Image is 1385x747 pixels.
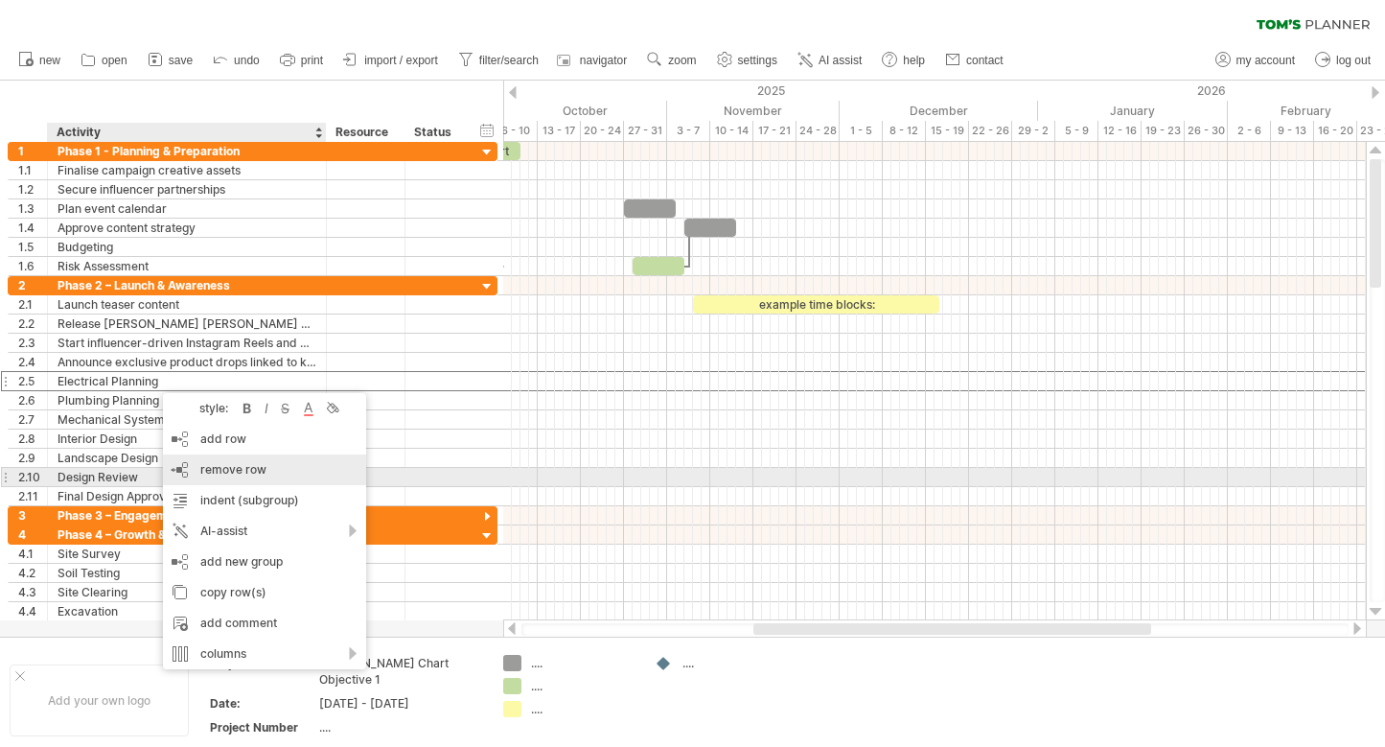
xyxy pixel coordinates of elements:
[18,430,47,448] div: 2.8
[200,462,266,477] span: remove row
[57,123,315,142] div: Activity
[18,564,47,582] div: 4.2
[18,180,47,198] div: 1.2
[338,48,444,73] a: import / export
[169,54,193,67] span: save
[414,123,456,142] div: Status
[13,48,66,73] a: new
[76,48,133,73] a: open
[163,516,366,547] div: AI-assist
[903,54,925,67] span: help
[58,334,316,352] div: Start influencer-driven Instagram Reels and TikTok challenges
[143,48,198,73] a: save
[58,219,316,237] div: Approve content strategy
[18,468,47,486] div: 2.10
[301,54,323,67] span: print
[1310,48,1376,73] a: log out
[58,487,316,505] div: Final Design Approval
[39,54,60,67] span: new
[682,655,787,671] div: ....
[18,257,47,275] div: 1.6
[163,485,366,516] div: indent (subgroup)
[58,199,316,218] div: Plan event calendar
[469,101,667,121] div: October 2025
[58,372,316,390] div: Electrical Planning
[18,391,47,409] div: 2.6
[969,121,1012,141] div: 22 - 26
[210,719,315,735] div: Project Number
[18,161,47,179] div: 1.1
[753,121,796,141] div: 17 - 21
[18,315,47,333] div: 2.2
[18,372,47,390] div: 2.5
[335,123,394,142] div: Resource
[18,487,47,505] div: 2.11
[58,564,316,582] div: Soil Testing
[18,545,47,563] div: 4.1
[554,48,633,73] a: navigator
[58,468,316,486] div: Design Review
[453,48,544,73] a: filter/search
[495,121,538,141] div: 6 - 10
[163,547,366,577] div: add new group
[1236,54,1295,67] span: my account
[58,353,316,371] div: Announce exclusive product drops linked to key events.
[58,315,316,333] div: Release [PERSON_NAME] [PERSON_NAME] Pilates Event YouTube vlog
[738,54,777,67] span: settings
[18,334,47,352] div: 2.3
[18,142,47,160] div: 1
[624,121,667,141] div: 27 - 31
[58,525,316,544] div: Phase 4 – Growth & Retargeting
[538,121,581,141] div: 13 - 17
[163,577,366,608] div: copy row(s)
[883,121,926,141] div: 8 - 12
[940,48,1009,73] a: contact
[319,655,480,688] div: [PERSON_NAME] Chart Objective 1
[1271,121,1314,141] div: 9 - 13
[819,54,862,67] span: AI assist
[642,48,702,73] a: zoom
[18,525,47,544] div: 4
[1228,121,1271,141] div: 2 - 6
[234,54,260,67] span: undo
[102,54,127,67] span: open
[58,161,316,179] div: Finalise campaign creative assets
[840,121,883,141] div: 1 - 5
[58,602,316,620] div: Excavation
[1185,121,1228,141] div: 26 - 30
[58,180,316,198] div: Secure influencer partnerships
[18,449,47,467] div: 2.9
[58,430,316,448] div: Interior Design
[18,295,47,314] div: 2.1
[18,238,47,256] div: 1.5
[1098,121,1142,141] div: 12 - 16
[171,401,238,415] div: style:
[877,48,931,73] a: help
[163,424,366,455] div: add row
[18,353,47,371] div: 2.4
[667,101,840,121] div: November 2025
[693,295,939,314] div: example time blocks:
[1142,121,1185,141] div: 19 - 23
[710,121,753,141] div: 10 - 14
[319,719,480,735] div: ....
[1211,48,1301,73] a: my account
[18,276,47,294] div: 2
[58,295,316,314] div: Launch teaser content
[668,54,696,67] span: zoom
[580,54,627,67] span: navigator
[210,695,315,712] div: Date:
[364,54,438,67] span: import / export
[793,48,867,73] a: AI assist
[58,238,316,256] div: Budgeting
[58,583,316,601] div: Site Clearing
[319,695,480,712] div: [DATE] - [DATE]
[966,54,1004,67] span: contact
[1012,121,1055,141] div: 29 - 2
[58,506,316,525] div: Phase 3 – Engagement & Events
[1038,101,1228,121] div: January 2026
[581,121,624,141] div: 20 - 24
[208,48,265,73] a: undo
[58,545,316,563] div: Site Survey
[1336,54,1371,67] span: log out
